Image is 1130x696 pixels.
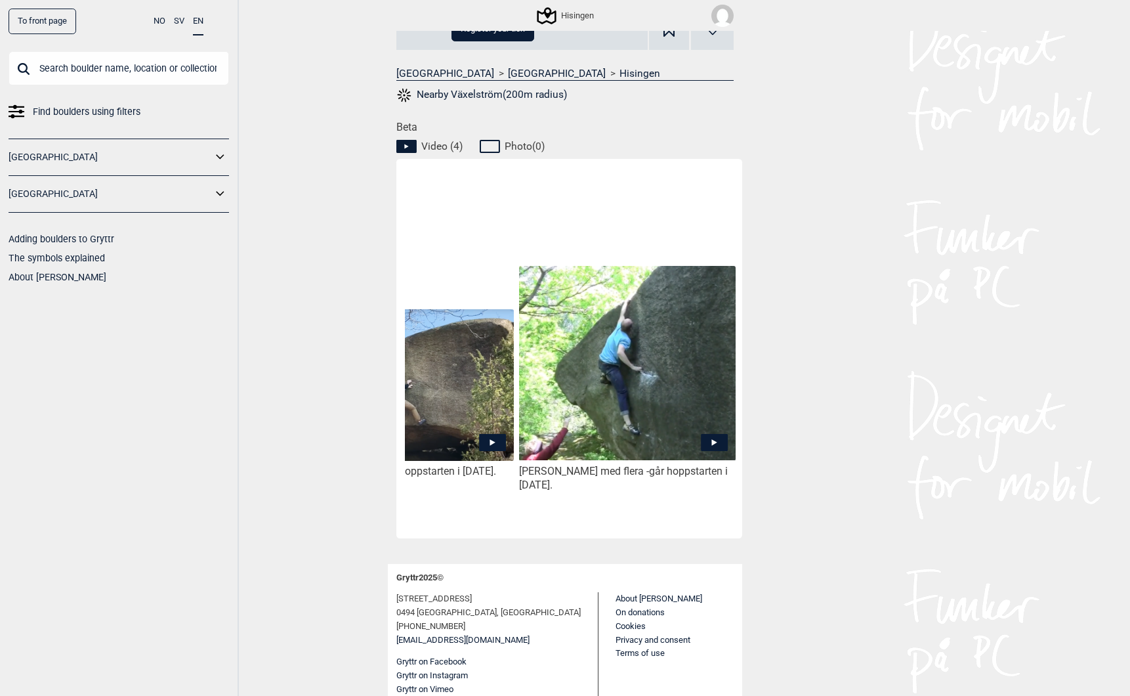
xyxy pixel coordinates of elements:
[297,309,514,462] img: Fabricio Gatica pa Vaxelstrom
[396,634,530,647] a: [EMAIL_ADDRESS][DOMAIN_NAME]
[9,253,105,263] a: The symbols explained
[154,9,165,34] button: NO
[508,67,606,80] a: [GEOGRAPHIC_DATA]
[396,121,742,538] div: Beta
[616,621,646,631] a: Cookies
[519,465,736,492] div: [PERSON_NAME] med flera -
[33,102,140,121] span: Find boulders using filters
[396,606,581,620] span: 0494 [GEOGRAPHIC_DATA], [GEOGRAPHIC_DATA]
[421,140,463,153] span: Video ( 4 )
[619,67,660,80] a: Hisingen
[174,9,184,34] button: SV
[396,67,494,80] a: [GEOGRAPHIC_DATA]
[519,465,728,491] span: går hoppstarten i [DATE].
[9,51,229,85] input: Search boulder name, location or collection
[539,8,594,24] div: Hisingen
[396,655,467,669] button: Gryttr on Facebook
[616,594,702,603] a: About [PERSON_NAME]
[396,564,734,592] div: Gryttr 2025 ©
[505,140,545,153] span: Photo ( 0 )
[396,592,472,606] span: [STREET_ADDRESS]
[9,234,114,244] a: Adding boulders to Gryttr
[519,266,736,460] img: Joakim pa Vaxelstrom
[297,465,514,479] div: [PERSON_NAME] -
[461,24,525,33] span: Register your tick
[616,607,665,617] a: On donations
[396,620,465,634] span: [PHONE_NUMBER]
[9,185,212,204] a: [GEOGRAPHIC_DATA]
[616,648,665,658] a: Terms of use
[711,5,734,27] img: User fallback1
[9,148,212,167] a: [GEOGRAPHIC_DATA]
[381,465,496,477] span: går hoppstarten i [DATE].
[9,272,106,282] a: About [PERSON_NAME]
[396,87,567,104] button: Nearby Växelström(200m radius)
[193,9,203,35] button: EN
[9,102,229,121] a: Find boulders using filters
[396,67,734,80] nav: > >
[9,9,76,34] a: To front page
[616,635,690,645] a: Privacy and consent
[396,669,468,683] button: Gryttr on Instagram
